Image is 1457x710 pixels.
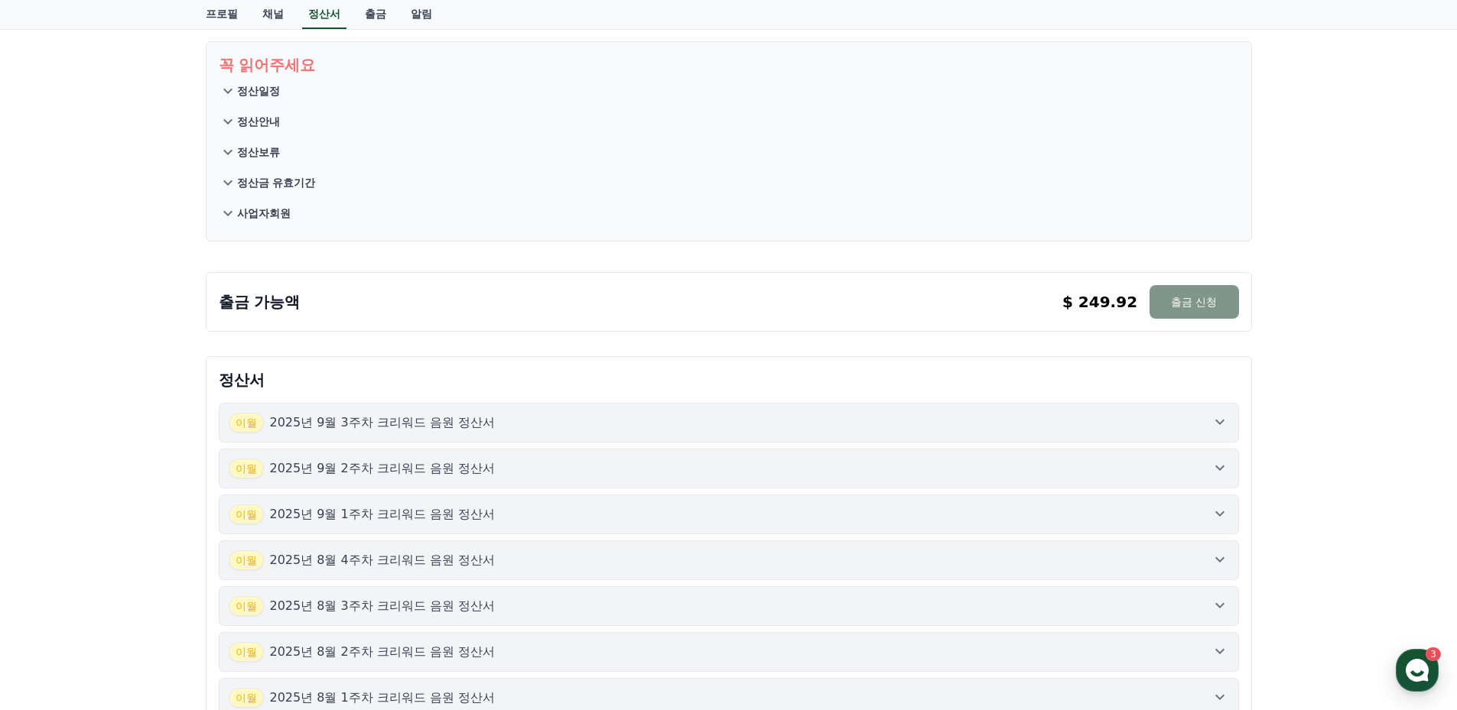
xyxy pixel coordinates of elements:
[270,505,496,524] p: 2025년 9월 1주차 크리워드 음원 정산서
[219,198,1239,229] button: 사업자회원
[219,494,1239,534] button: 이월 2025년 9월 1주차 크리워드 음원 정산서
[237,83,280,99] p: 정산일정
[219,106,1239,137] button: 정산안내
[229,596,264,616] span: 이월
[237,144,280,160] p: 정산보류
[270,643,496,661] p: 2025년 8월 2주차 크리워드 음원 정산서
[237,206,291,221] p: 사업자회원
[229,413,264,433] span: 이월
[219,137,1239,167] button: 정산보류
[219,167,1239,198] button: 정산금 유효기간
[219,403,1239,443] button: 이월 2025년 9월 3주차 크리워드 음원 정산서
[236,507,255,520] span: 설정
[219,449,1239,488] button: 이월 2025년 9월 2주차 크리워드 음원 정산서
[1150,285,1238,319] button: 출금 신청
[101,485,197,523] a: 3대화
[229,688,264,708] span: 이월
[219,369,1239,391] p: 정산서
[219,291,301,313] p: 출금 가능액
[140,508,158,520] span: 대화
[197,485,294,523] a: 설정
[219,632,1239,672] button: 이월 2025년 8월 2주차 크리워드 음원 정산서
[1062,291,1137,313] p: $ 249.92
[270,459,496,478] p: 2025년 9월 2주차 크리워드 음원 정산서
[229,459,264,478] span: 이월
[219,586,1239,626] button: 이월 2025년 8월 3주차 크리워드 음원 정산서
[229,550,264,570] span: 이월
[219,54,1239,76] p: 꼭 읽어주세요
[48,507,57,520] span: 홈
[155,484,161,496] span: 3
[229,642,264,662] span: 이월
[237,175,316,190] p: 정산금 유효기간
[237,114,280,129] p: 정산안내
[270,689,496,707] p: 2025년 8월 1주차 크리워드 음원 정산서
[219,76,1239,106] button: 정산일정
[219,540,1239,580] button: 이월 2025년 8월 4주차 크리워드 음원 정산서
[270,413,496,432] p: 2025년 9월 3주차 크리워드 음원 정산서
[270,597,496,615] p: 2025년 8월 3주차 크리워드 음원 정산서
[229,504,264,524] span: 이월
[5,485,101,523] a: 홈
[270,551,496,569] p: 2025년 8월 4주차 크리워드 음원 정산서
